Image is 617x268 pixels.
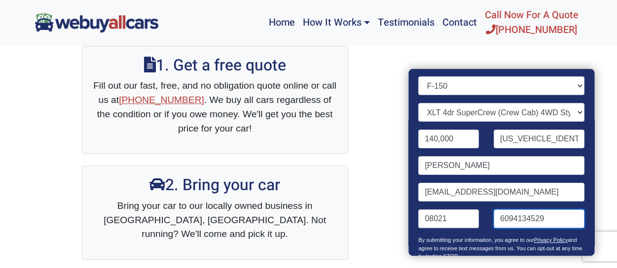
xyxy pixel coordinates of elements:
h2: 1. Get a free quote [92,56,338,75]
h2: 2. Bring your car [92,176,338,195]
img: We Buy All Cars in NJ logo [35,13,158,32]
a: Contact [438,4,481,41]
p: Bring your car to our locally owned business in [GEOGRAPHIC_DATA], [GEOGRAPHIC_DATA]. Not running... [92,199,338,241]
a: Testimonials [374,4,438,41]
a: Privacy Policy [534,237,568,243]
p: Fill out our fast, free, and no obligation quote online or call us at . We buy all cars regardles... [92,79,338,135]
a: Call Now For A Quote[PHONE_NUMBER] [481,4,582,41]
a: [PHONE_NUMBER] [119,95,204,105]
p: By submitting your information, you agree to our and agree to receive text messages from us. You ... [419,236,584,266]
a: Home [264,4,298,41]
input: Email [419,183,584,201]
a: How It Works [298,4,373,41]
input: Name [419,156,584,175]
input: VIN (optional) [494,130,584,148]
input: Phone [494,209,584,228]
input: Mileage [419,130,479,148]
input: Zip code [419,209,479,228]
